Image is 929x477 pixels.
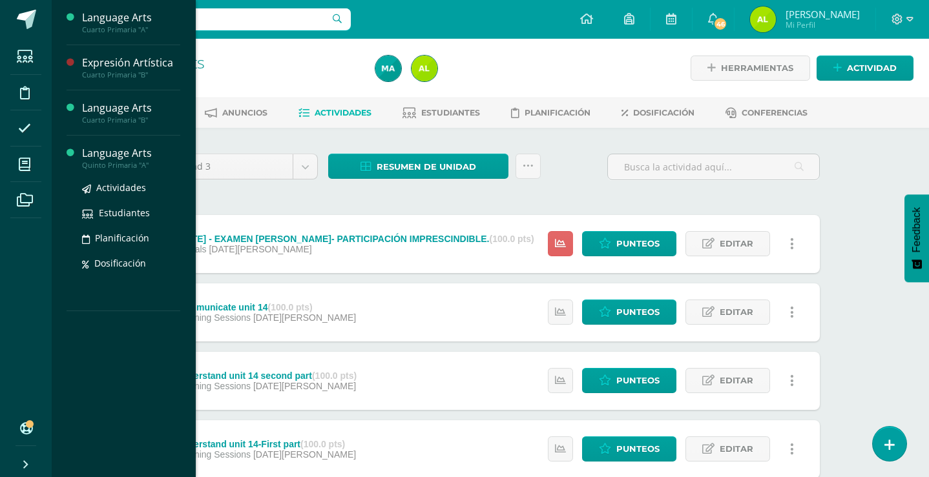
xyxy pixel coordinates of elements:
[616,300,660,324] span: Punteos
[721,56,793,80] span: Herramientas
[402,103,480,123] a: Estudiantes
[911,207,923,252] span: Feedback
[298,103,371,123] a: Actividades
[82,146,180,170] a: Language ArtsQuinto Primaria "A"
[300,439,345,449] strong: (100.0 pts)
[82,256,180,270] a: Dosificación
[82,25,180,34] div: Cuarto Primaria "A"
[176,439,356,449] div: Understand unit 14-First part
[82,10,180,34] a: Language ArtsCuarto Primaria "A"
[82,180,180,195] a: Actividades
[616,437,660,461] span: Punteos
[162,154,317,179] a: Unidad 3
[525,108,590,117] span: Planificación
[94,257,146,269] span: Dosificación
[750,6,776,32] img: 0ff697a5778ac9fcd5328353e113c3de.png
[412,56,437,81] img: 0ff697a5778ac9fcd5328353e113c3de.png
[582,368,676,393] a: Punteos
[720,369,753,392] span: Editar
[101,71,360,83] div: Cuarto Primaria 'A'
[817,56,913,81] a: Actividad
[377,155,476,179] span: Resumen de unidad
[616,232,660,256] span: Punteos
[904,194,929,282] button: Feedback - Mostrar encuesta
[621,103,694,123] a: Dosificación
[720,437,753,461] span: Editar
[82,230,180,245] a: Planificación
[786,19,860,30] span: Mi Perfil
[82,205,180,220] a: Estudiantes
[176,234,534,244] div: [DATE] - EXAMEN [PERSON_NAME]- PARTICIPACIÓN IMPRESCINDIBLE.
[691,56,810,81] a: Herramientas
[713,17,727,31] span: 46
[633,108,694,117] span: Dosificación
[267,302,312,312] strong: (100.0 pts)
[616,369,660,392] span: Punteos
[176,449,251,460] span: Learning Sessions
[95,232,149,244] span: Planificación
[582,231,676,256] a: Punteos
[328,154,508,179] a: Resumen de unidad
[786,8,860,21] span: [PERSON_NAME]
[82,161,180,170] div: Quinto Primaria "A"
[315,108,371,117] span: Actividades
[222,108,267,117] span: Anuncios
[82,10,180,25] div: Language Arts
[582,299,676,325] a: Punteos
[720,232,753,256] span: Editar
[725,103,808,123] a: Conferencias
[82,101,180,116] div: Language Arts
[176,302,356,312] div: Communicate unit 14
[99,207,150,219] span: Estudiantes
[101,53,360,71] h1: Language Arts
[253,312,356,323] span: [DATE][PERSON_NAME]
[489,234,534,244] strong: (100.0 pts)
[511,103,590,123] a: Planificación
[720,300,753,324] span: Editar
[253,449,356,460] span: [DATE][PERSON_NAME]
[171,154,283,179] span: Unidad 3
[421,108,480,117] span: Estudiantes
[375,56,401,81] img: 35c103483f50a0d8d9909155e3ecc53e.png
[209,244,311,254] span: [DATE][PERSON_NAME]
[205,103,267,123] a: Anuncios
[742,108,808,117] span: Conferencias
[582,436,676,462] a: Punteos
[176,370,357,381] div: Understand unit 14 second part
[847,56,897,80] span: Actividad
[82,101,180,125] a: Language ArtsCuarto Primaria "B"
[176,381,251,391] span: Learning Sessions
[60,8,351,30] input: Busca un usuario...
[82,56,180,79] a: Expresión ArtísticaCuarto Primaria "B"
[82,70,180,79] div: Cuarto Primaria "B"
[312,370,357,381] strong: (100.0 pts)
[176,312,251,323] span: Learning Sessions
[253,381,356,391] span: [DATE][PERSON_NAME]
[608,154,819,179] input: Busca la actividad aquí...
[82,116,180,125] div: Cuarto Primaria "B"
[82,56,180,70] div: Expresión Artística
[82,146,180,161] div: Language Arts
[96,181,146,194] span: Actividades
